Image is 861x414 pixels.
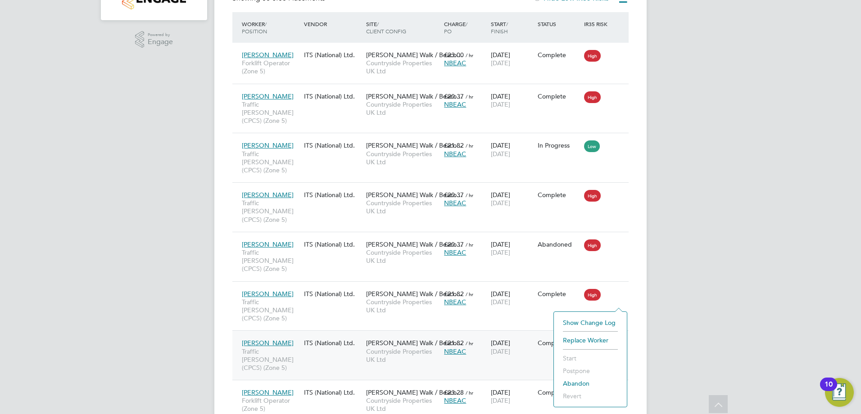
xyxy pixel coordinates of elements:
[302,285,364,302] div: ITS (National) Ltd.
[466,93,473,100] span: / hr
[366,298,440,314] span: Countryside Properties UK Ltd
[558,364,622,377] li: Postpone
[491,100,510,108] span: [DATE]
[538,141,580,149] div: In Progress
[466,241,473,248] span: / hr
[538,290,580,298] div: Complete
[302,384,364,401] div: ITS (National) Ltd.
[442,16,489,39] div: Charge
[242,396,299,413] span: Forklift Operator (Zone 5)
[444,290,464,298] span: £21.82
[558,352,622,364] li: Start
[242,150,299,175] span: Traffic [PERSON_NAME] (CPCS) (Zone 5)
[148,38,173,46] span: Engage
[491,150,510,158] span: [DATE]
[240,334,629,342] a: [PERSON_NAME]Traffic [PERSON_NAME] (CPCS) (Zone 5)ITS (National) Ltd.[PERSON_NAME] Walk / Beaco…C...
[242,59,299,75] span: Forklift Operator (Zone 5)
[538,339,580,347] div: Complete
[489,186,535,211] div: [DATE]
[444,51,464,59] span: £23.00
[444,59,466,67] span: NBEAC
[444,298,466,306] span: NBEAC
[444,150,466,158] span: NBEAC
[302,46,364,63] div: ITS (National) Ltd.
[584,239,601,251] span: High
[366,92,463,100] span: [PERSON_NAME] Walk / Beaco…
[489,16,535,39] div: Start
[240,383,629,391] a: [PERSON_NAME]Forklift Operator (Zone 5)ITS (National) Ltd.[PERSON_NAME] Walk / Beaco…Countryside ...
[582,16,613,32] div: IR35 Risk
[444,92,464,100] span: £20.37
[584,190,601,202] span: High
[584,140,600,152] span: Low
[240,285,629,292] a: [PERSON_NAME]Traffic [PERSON_NAME] (CPCS) (Zone 5)ITS (National) Ltd.[PERSON_NAME] Walk / Beaco…C...
[538,92,580,100] div: Complete
[584,289,601,301] span: High
[364,16,442,39] div: Site
[242,199,299,224] span: Traffic [PERSON_NAME] (CPCS) (Zone 5)
[558,316,622,329] li: Show change log
[538,240,580,248] div: Abandoned
[366,339,463,347] span: [PERSON_NAME] Walk / Beaco…
[242,191,294,199] span: [PERSON_NAME]
[302,88,364,105] div: ITS (National) Ltd.
[240,235,629,243] a: [PERSON_NAME]Traffic [PERSON_NAME] (CPCS) (Zone 5)ITS (National) Ltd.[PERSON_NAME] Walk / Beaco…C...
[366,290,463,298] span: [PERSON_NAME] Walk / Beaco…
[466,291,473,297] span: / hr
[466,340,473,346] span: / hr
[558,377,622,390] li: Abandon
[444,20,467,35] span: / PO
[240,136,629,144] a: [PERSON_NAME]Traffic [PERSON_NAME] (CPCS) (Zone 5)ITS (National) Ltd.[PERSON_NAME] Walk / Beaco…C...
[825,378,854,407] button: Open Resource Center, 10 new notifications
[491,248,510,256] span: [DATE]
[302,236,364,253] div: ITS (National) Ltd.
[489,334,535,360] div: [DATE]
[491,396,510,405] span: [DATE]
[366,20,406,35] span: / Client Config
[444,347,466,355] span: NBEAC
[366,240,463,248] span: [PERSON_NAME] Walk / Beaco…
[242,240,294,248] span: [PERSON_NAME]
[558,390,622,402] li: Revert
[489,236,535,261] div: [DATE]
[242,92,294,100] span: [PERSON_NAME]
[444,248,466,256] span: NBEAC
[491,298,510,306] span: [DATE]
[242,248,299,273] span: Traffic [PERSON_NAME] (CPCS) (Zone 5)
[584,91,601,103] span: High
[366,191,463,199] span: [PERSON_NAME] Walk / Beaco…
[466,142,473,149] span: / hr
[444,240,464,248] span: £20.37
[135,31,173,48] a: Powered byEngage
[242,100,299,125] span: Traffic [PERSON_NAME] (CPCS) (Zone 5)
[538,388,580,396] div: Complete
[366,150,440,166] span: Countryside Properties UK Ltd
[444,100,466,108] span: NBEAC
[240,186,629,193] a: [PERSON_NAME]Traffic [PERSON_NAME] (CPCS) (Zone 5)ITS (National) Ltd.[PERSON_NAME] Walk / Beaco…C...
[302,16,364,32] div: Vendor
[466,52,473,58] span: / hr
[489,137,535,162] div: [DATE]
[538,51,580,59] div: Complete
[366,141,463,149] span: [PERSON_NAME] Walk / Beaco…
[302,186,364,203] div: ITS (National) Ltd.
[825,384,833,396] div: 10
[444,199,466,207] span: NBEAC
[366,388,463,396] span: [PERSON_NAME] Walk / Beaco…
[444,388,464,396] span: £23.28
[584,50,601,62] span: High
[242,290,294,298] span: [PERSON_NAME]
[366,396,440,413] span: Countryside Properties UK Ltd
[366,59,440,75] span: Countryside Properties UK Ltd
[302,334,364,351] div: ITS (National) Ltd.
[240,87,629,95] a: [PERSON_NAME]Traffic [PERSON_NAME] (CPCS) (Zone 5)ITS (National) Ltd.[PERSON_NAME] Walk / Beaco…C...
[242,51,294,59] span: [PERSON_NAME]
[242,388,294,396] span: [PERSON_NAME]
[240,46,629,54] a: [PERSON_NAME]Forklift Operator (Zone 5)ITS (National) Ltd.[PERSON_NAME] Walk / Beaco…Countryside ...
[491,199,510,207] span: [DATE]
[444,191,464,199] span: £20.37
[366,100,440,117] span: Countryside Properties UK Ltd
[242,339,294,347] span: [PERSON_NAME]
[302,137,364,154] div: ITS (National) Ltd.
[242,298,299,323] span: Traffic [PERSON_NAME] (CPCS) (Zone 5)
